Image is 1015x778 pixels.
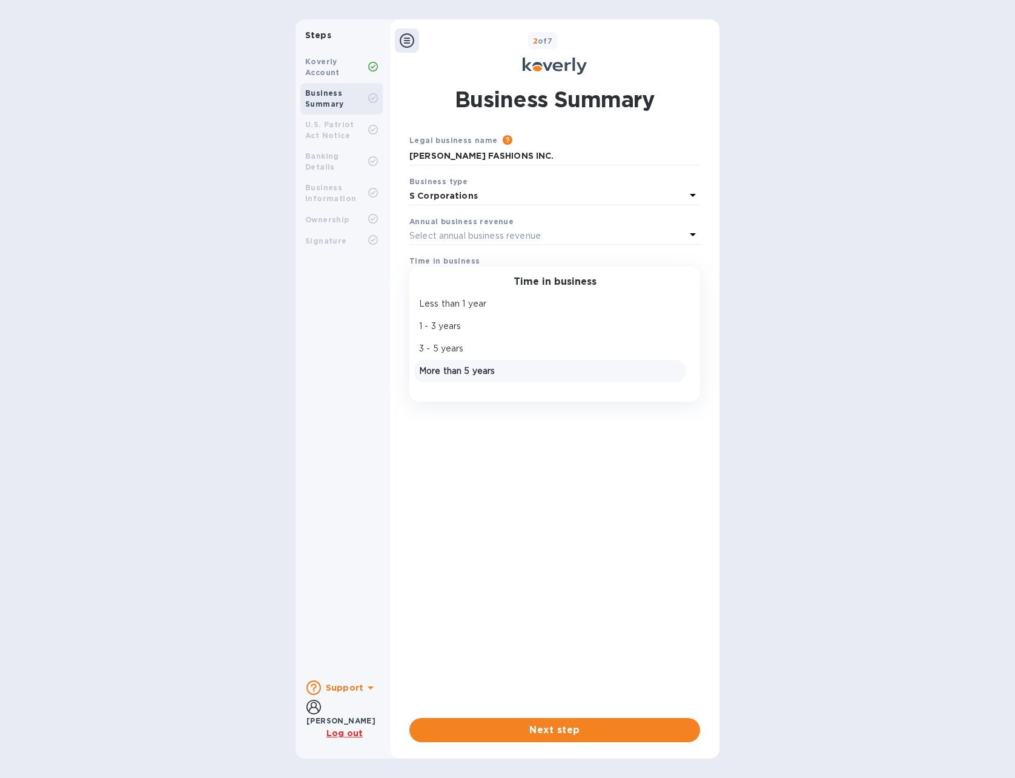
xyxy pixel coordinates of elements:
b: Ownership [305,215,349,224]
input: Enter legal business name [409,147,700,165]
b: Steps [305,30,331,40]
p: More than 5 years [419,365,681,377]
b: Business type [409,177,468,186]
b: U.S. Patriot Act Notice [305,120,354,140]
b: [PERSON_NAME] [306,716,375,725]
b: Time in business [409,256,480,265]
p: 1 - 3 years [419,320,681,333]
b: Koverly Account [305,57,340,77]
span: Next step [419,723,690,737]
b: Annual business revenue [409,217,514,226]
b: of 7 [533,36,553,45]
button: Next step [409,718,700,742]
b: Legal business name [409,136,498,145]
u: Log out [326,728,363,738]
b: Banking Details [305,151,339,171]
b: Business Information [305,183,356,203]
b: Signature [305,236,347,245]
b: S Corporations [409,191,478,201]
b: Business Summary [305,88,344,108]
p: Select time in business [409,270,506,282]
b: Support [326,683,363,693]
h3: Time in business [514,276,597,288]
p: Less than 1 year [419,298,681,310]
span: 2 [533,36,538,45]
p: 3 - 5 years [419,342,681,355]
p: Select annual business revenue [409,230,541,242]
h1: Business Summary [455,84,655,115]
